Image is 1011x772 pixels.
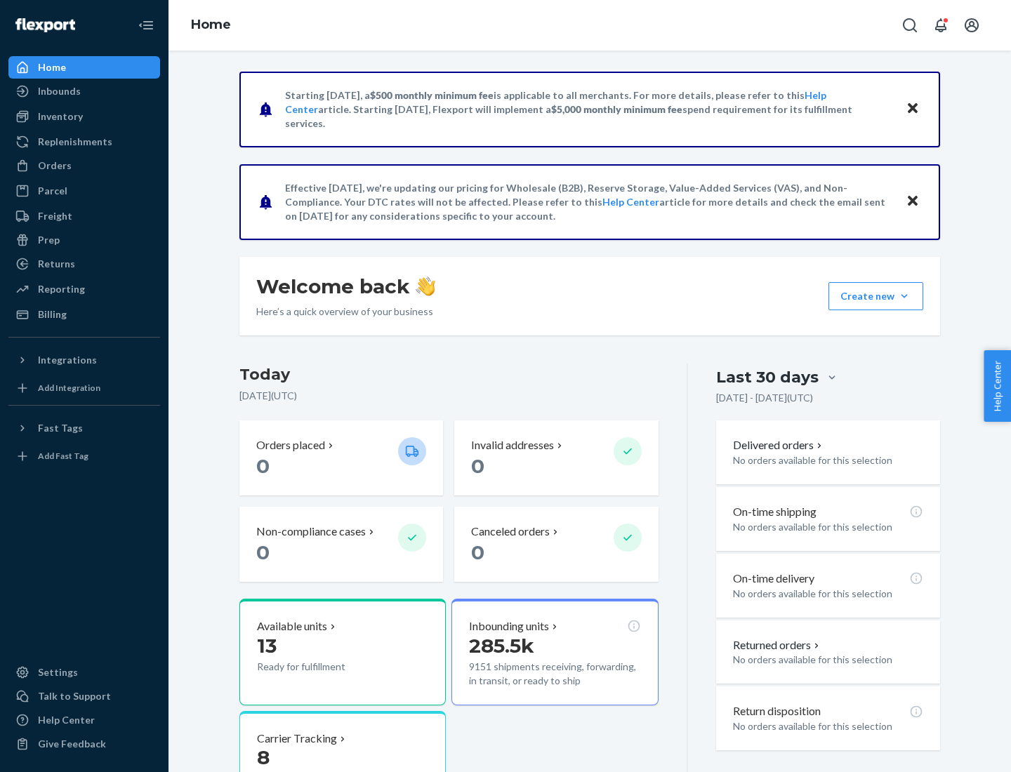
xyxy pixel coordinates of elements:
[38,737,106,751] div: Give Feedback
[38,84,81,98] div: Inbounds
[15,18,75,32] img: Flexport logo
[191,17,231,32] a: Home
[257,634,277,658] span: 13
[239,389,659,403] p: [DATE] ( UTC )
[38,689,111,703] div: Talk to Support
[38,282,85,296] div: Reporting
[257,745,270,769] span: 8
[8,154,160,177] a: Orders
[958,11,986,39] button: Open account menu
[8,180,160,202] a: Parcel
[38,307,67,321] div: Billing
[257,660,387,674] p: Ready for fulfillment
[38,109,83,124] div: Inventory
[8,105,160,128] a: Inventory
[8,709,160,731] a: Help Center
[733,504,817,520] p: On-time shipping
[469,618,549,634] p: Inbounding units
[733,587,923,601] p: No orders available for this selection
[733,453,923,467] p: No orders available for this selection
[180,5,242,46] ol: breadcrumbs
[551,103,682,115] span: $5,000 monthly minimum fee
[257,731,337,747] p: Carrier Tracking
[8,417,160,439] button: Fast Tags
[896,11,924,39] button: Open Search Box
[239,364,659,386] h3: Today
[454,507,658,582] button: Canceled orders 0
[733,637,822,653] button: Returned orders
[38,450,88,462] div: Add Fast Tag
[471,540,484,564] span: 0
[38,209,72,223] div: Freight
[38,159,72,173] div: Orders
[38,665,78,679] div: Settings
[733,653,923,667] p: No orders available for this selection
[8,278,160,300] a: Reporting
[38,382,100,394] div: Add Integration
[904,192,922,212] button: Close
[471,454,484,478] span: 0
[733,520,923,534] p: No orders available for this selection
[8,80,160,102] a: Inbounds
[469,634,534,658] span: 285.5k
[38,184,67,198] div: Parcel
[8,661,160,684] a: Settings
[451,599,658,705] button: Inbounding units285.5k9151 shipments receiving, forwarding, in transit, or ready to ship
[716,366,819,388] div: Last 30 days
[716,391,813,405] p: [DATE] - [DATE] ( UTC )
[8,377,160,399] a: Add Integration
[38,713,95,727] div: Help Center
[927,11,955,39] button: Open notifications
[8,56,160,79] a: Home
[984,350,1011,422] button: Help Center
[239,599,446,705] button: Available units13Ready for fulfillment
[239,420,443,495] button: Orders placed 0
[256,437,325,453] p: Orders placed
[38,421,83,435] div: Fast Tags
[454,420,658,495] button: Invalid addresses 0
[733,719,923,733] p: No orders available for this selection
[8,685,160,707] a: Talk to Support
[38,60,66,74] div: Home
[256,540,270,564] span: 0
[469,660,640,688] p: 9151 shipments receiving, forwarding, in transit, or ready to ship
[8,303,160,326] a: Billing
[8,229,160,251] a: Prep
[38,135,112,149] div: Replenishments
[416,277,435,296] img: hand-wave emoji
[733,703,821,719] p: Return disposition
[132,11,160,39] button: Close Navigation
[602,196,659,208] a: Help Center
[471,437,554,453] p: Invalid addresses
[8,205,160,227] a: Freight
[285,88,892,131] p: Starting [DATE], a is applicable to all merchants. For more details, please refer to this article...
[8,445,160,467] a: Add Fast Tag
[256,305,435,319] p: Here’s a quick overview of your business
[38,233,60,247] div: Prep
[38,257,75,271] div: Returns
[256,274,435,299] h1: Welcome back
[828,282,923,310] button: Create new
[257,618,327,634] p: Available units
[8,349,160,371] button: Integrations
[38,353,97,367] div: Integrations
[733,437,825,453] button: Delivered orders
[8,253,160,275] a: Returns
[256,524,366,540] p: Non-compliance cases
[904,99,922,119] button: Close
[8,131,160,153] a: Replenishments
[239,507,443,582] button: Non-compliance cases 0
[471,524,550,540] p: Canceled orders
[256,454,270,478] span: 0
[285,181,892,223] p: Effective [DATE], we're updating our pricing for Wholesale (B2B), Reserve Storage, Value-Added Se...
[370,89,494,101] span: $500 monthly minimum fee
[733,571,814,587] p: On-time delivery
[8,733,160,755] button: Give Feedback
